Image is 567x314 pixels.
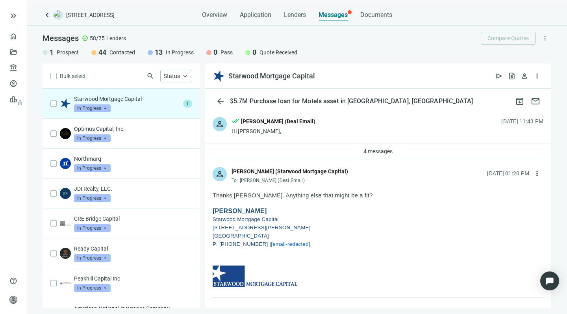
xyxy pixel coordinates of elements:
button: keyboard_double_arrow_right [9,11,18,20]
span: In Progress [74,104,111,112]
div: Starwood Mortgage Capital [228,71,315,81]
span: In Progress [74,194,111,202]
span: more_vert [541,35,548,42]
span: more_vert [533,72,541,80]
button: send [493,70,506,82]
span: In Progress [74,134,111,142]
p: Northmarq [74,155,192,163]
p: American National Insurance Company [74,305,192,312]
span: In Progress [166,48,194,56]
span: person [9,296,17,304]
span: 44 [98,48,106,57]
p: Optimus Capital, Inc. [74,125,192,133]
p: Starwood Mortgage Capital [74,95,180,103]
div: [DATE] 11:43 PM [501,117,543,126]
img: aaac9ac5-2777-403b-8424-57620df6724f [213,70,225,82]
span: 0 [252,48,256,57]
span: Status [164,73,180,79]
span: person [215,119,224,129]
span: archive [515,97,524,106]
span: Application [240,11,271,19]
span: request_quote [508,72,516,80]
img: af3deb09-f073-462a-8560-c65c5024bf00 [60,158,71,169]
p: JDI Realty, LLC. [74,185,192,193]
div: [PERSON_NAME] (Deal Email) [241,117,315,126]
span: Bulk select [60,72,86,80]
span: help [9,277,17,285]
span: Messages [319,11,348,19]
button: arrow_back [213,93,228,109]
img: 56f61e84-e8ee-497c-83b8-1299f32b91fa [60,128,71,139]
div: [DATE] 01:20 PM [487,169,529,178]
span: 0 [213,48,217,57]
button: Compare Quotes [481,32,535,45]
span: Overview [202,11,227,19]
span: [PERSON_NAME] (Deal Email) [240,178,305,183]
button: more_vert [539,32,551,45]
img: deal-logo [54,10,63,20]
div: To: [232,177,348,184]
span: 1 [50,48,54,57]
img: aaac9ac5-2777-403b-8424-57620df6724f [60,98,71,109]
button: more_vert [531,70,543,82]
span: check_circle [82,35,88,41]
span: [STREET_ADDRESS] [66,11,115,19]
button: person [518,70,531,82]
p: Peakhill Capital Inc [74,275,192,282]
span: Documents [360,11,392,19]
button: 4 messages [357,145,399,158]
span: send [495,72,503,80]
img: d6c594b8-c732-4604-b63f-9e6dd2eca6fa [60,278,71,289]
div: Hi [PERSON_NAME], [232,127,315,135]
span: keyboard_arrow_up [182,72,189,80]
div: Open Intercom Messenger [540,271,559,290]
span: Messages [43,33,79,43]
span: Lenders [284,11,306,19]
span: Quote Received [259,48,297,56]
img: a32902e1-5c50-4ae0-8229-632a39a3215e [60,188,71,199]
span: person [215,169,224,179]
button: more_vert [531,167,543,180]
span: 1 [183,100,192,108]
img: 01a2527b-eb9c-46f2-8595-529566896140 [60,218,71,229]
span: Contacted [109,48,135,56]
span: Prospect [57,48,79,56]
span: In Progress [74,284,111,292]
span: person [521,72,528,80]
div: [PERSON_NAME] (Starwood Mortgage Capital) [232,167,348,176]
span: 13 [155,48,163,57]
span: Pass [220,48,233,56]
button: request_quote [506,70,518,82]
span: done_all [232,117,239,127]
div: $5.7M Purchase loan for Motels asset in [GEOGRAPHIC_DATA], [GEOGRAPHIC_DATA] [228,97,475,105]
img: 559a25f8-8bd1-4de3-9272-a04f743625c6 [60,248,71,259]
span: 58/75 [90,34,105,42]
span: mail [531,97,540,106]
button: mail [528,93,543,109]
span: In Progress [74,164,111,172]
span: search [146,72,154,80]
span: In Progress [74,224,111,232]
span: 4 messages [363,148,393,154]
p: CRE Bridge Capital [74,215,192,223]
p: Ready Capital [74,245,192,253]
span: Lenders [106,34,126,42]
span: more_vert [533,169,541,177]
span: In Progress [74,254,111,262]
a: keyboard_arrow_left [43,10,52,20]
span: arrow_back [216,97,225,106]
button: archive [512,93,528,109]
